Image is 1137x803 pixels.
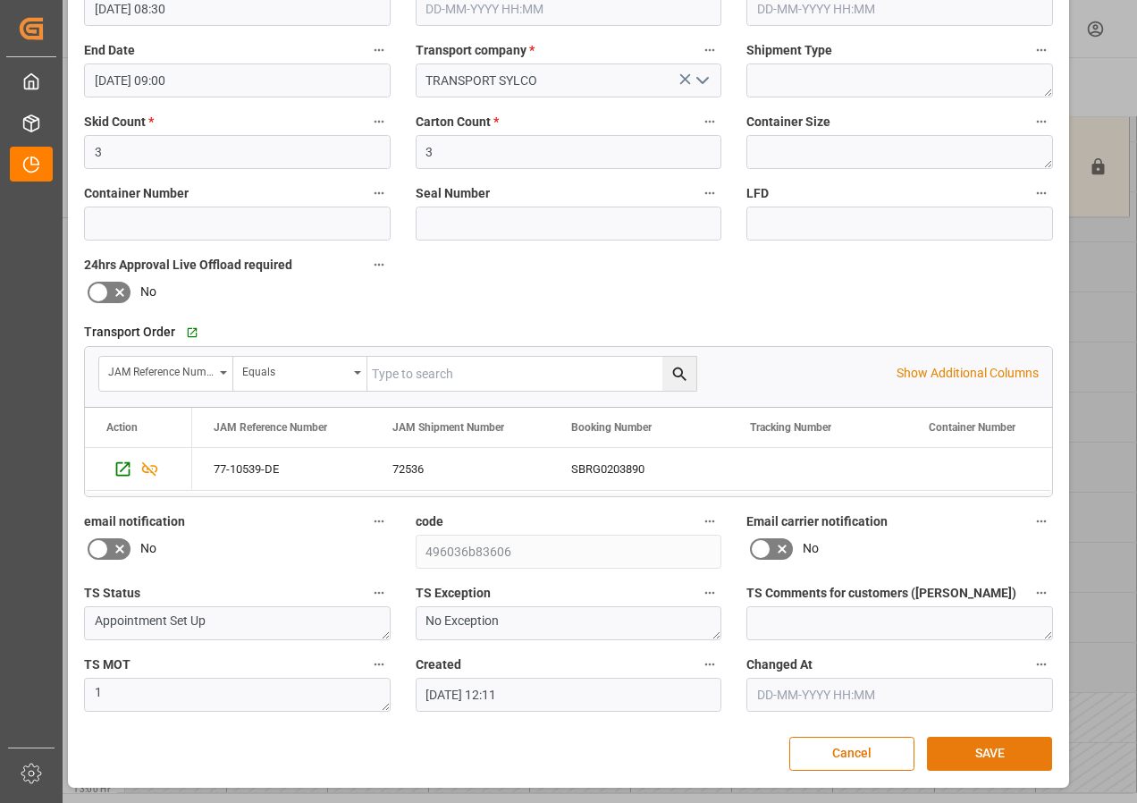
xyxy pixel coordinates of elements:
[750,421,831,434] span: Tracking Number
[1030,510,1053,533] button: Email carrier notification
[662,357,696,391] button: search button
[233,357,367,391] button: open menu
[84,41,135,60] span: End Date
[698,110,721,133] button: Carton Count *
[367,510,391,533] button: email notification
[84,113,154,131] span: Skid Count
[746,184,769,203] span: LFD
[416,655,461,674] span: Created
[242,359,348,380] div: Equals
[84,678,391,712] textarea: 1
[698,182,721,205] button: Seal Number
[550,448,729,490] div: SBRG0203890
[927,737,1052,771] button: SAVE
[746,113,830,131] span: Container Size
[367,357,696,391] input: Type to search
[84,323,175,342] span: Transport Order
[1030,38,1053,62] button: Shipment Type
[392,421,504,434] span: JAM Shipment Number
[367,182,391,205] button: Container Number
[367,253,391,276] button: 24hrs Approval Live Offload required
[84,256,292,275] span: 24hrs Approval Live Offload required
[106,421,138,434] div: Action
[746,678,1053,712] input: DD-MM-YYYY HH:MM
[416,113,499,131] span: Carton Count
[698,581,721,604] button: TS Exception
[416,41,535,60] span: Transport company
[897,364,1039,383] p: Show Additional Columns
[929,421,1015,434] span: Container Number
[746,655,813,674] span: Changed At
[192,448,371,490] div: 77-10539-DE
[789,737,914,771] button: Cancel
[84,512,185,531] span: email notification
[1030,182,1053,205] button: LFD
[367,110,391,133] button: Skid Count *
[416,184,490,203] span: Seal Number
[140,283,156,301] span: No
[84,655,131,674] span: TS MOT
[371,448,550,490] div: 72536
[416,584,491,603] span: TS Exception
[367,653,391,676] button: TS MOT
[746,584,1016,603] span: TS Comments for customers ([PERSON_NAME])
[698,653,721,676] button: Created
[698,510,721,533] button: code
[84,584,140,603] span: TS Status
[746,41,832,60] span: Shipment Type
[84,184,189,203] span: Container Number
[367,581,391,604] button: TS Status
[1030,110,1053,133] button: Container Size
[108,359,214,380] div: JAM Reference Number
[803,539,819,558] span: No
[416,678,722,712] input: DD-MM-YYYY HH:MM
[1030,653,1053,676] button: Changed At
[99,357,233,391] button: open menu
[214,421,327,434] span: JAM Reference Number
[1030,581,1053,604] button: TS Comments for customers ([PERSON_NAME])
[416,512,443,531] span: code
[85,448,192,491] div: Press SPACE to select this row.
[698,38,721,62] button: Transport company *
[84,63,391,97] input: DD-MM-YYYY HH:MM
[416,606,722,640] textarea: No Exception
[688,67,715,95] button: open menu
[571,421,652,434] span: Booking Number
[367,38,391,62] button: End Date
[746,512,888,531] span: Email carrier notification
[140,539,156,558] span: No
[84,606,391,640] textarea: Appointment Set Up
